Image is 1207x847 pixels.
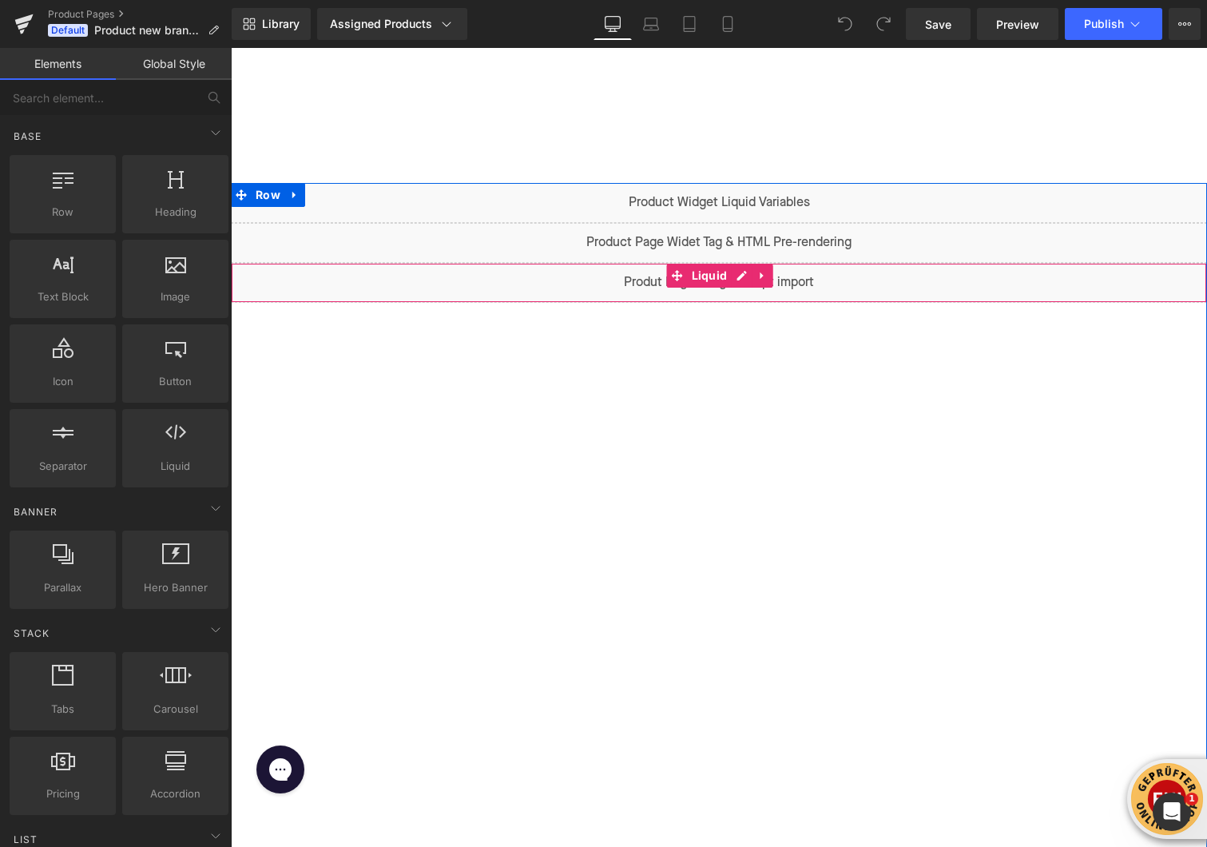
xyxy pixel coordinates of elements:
a: Mobile [709,8,747,40]
a: Global Style [116,48,232,80]
a: Product Pages [48,8,232,21]
a: Preview [977,8,1058,40]
span: Hero Banner [127,579,224,596]
span: Product new branding V2 [94,24,201,37]
div: Assigned Products [330,16,455,32]
a: Expand / Collapse [54,135,74,159]
span: Default [48,24,88,37]
span: 1 [1185,793,1198,805]
span: Publish [1084,18,1124,30]
span: Banner [12,504,59,519]
span: Heading [127,204,224,221]
span: Preview [996,16,1039,33]
span: Button [127,373,224,390]
span: Parallax [14,579,111,596]
button: Undo [829,8,861,40]
iframe: Gorgias live chat messenger [18,692,81,751]
button: More [1169,8,1201,40]
span: Liquid [127,458,224,475]
a: New Library [232,8,311,40]
span: Base [12,129,43,144]
span: Separator [14,458,111,475]
a: Tablet [670,8,709,40]
span: List [12,832,39,847]
span: Tabs [14,701,111,718]
span: Image [127,288,224,305]
iframe: Intercom live chat [1153,793,1191,831]
span: Icon [14,373,111,390]
span: Liquid [457,216,501,240]
button: Redo [868,8,899,40]
span: Carousel [127,701,224,718]
span: Text Block [14,288,111,305]
button: Publish [1065,8,1162,40]
span: Save [925,16,951,33]
a: Laptop [632,8,670,40]
span: Row [21,135,54,159]
a: Expand / Collapse [521,216,542,240]
span: Row [14,204,111,221]
span: Accordion [127,785,224,802]
a: Desktop [594,8,632,40]
span: Library [262,17,300,31]
span: Pricing [14,785,111,802]
span: Stack [12,626,51,641]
